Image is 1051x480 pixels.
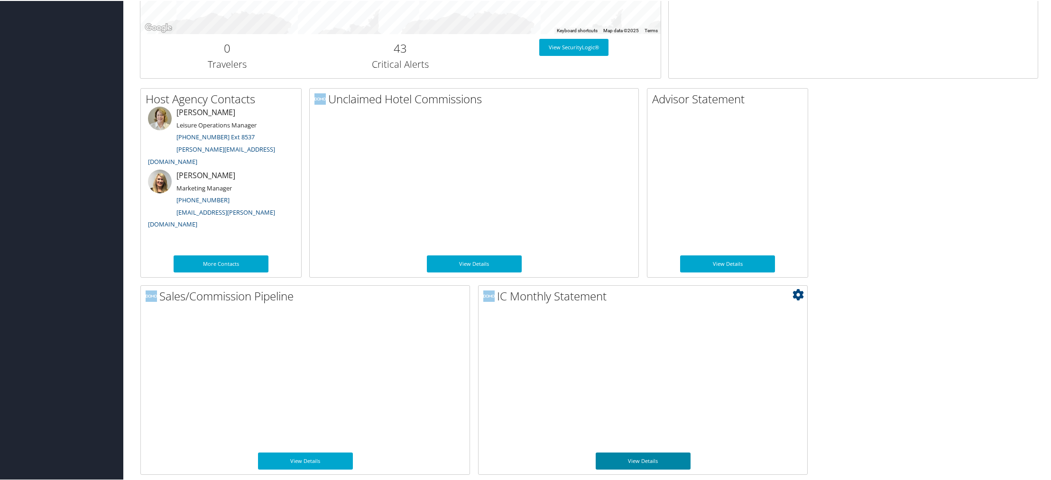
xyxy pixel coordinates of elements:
h2: Advisor Statement [652,90,808,106]
a: [PHONE_NUMBER] [176,195,230,203]
a: [EMAIL_ADDRESS][PERSON_NAME][DOMAIN_NAME] [148,207,275,228]
h3: Critical Alerts [321,57,480,70]
img: Google [143,21,174,33]
a: View SecurityLogic® [539,38,608,55]
h2: 0 [148,39,307,55]
button: Keyboard shortcuts [557,27,598,33]
img: domo-logo.png [483,290,495,301]
small: Leisure Operations Manager [176,120,257,128]
li: [PERSON_NAME] [143,106,299,169]
a: [PHONE_NUMBER] Ext 8537 [176,132,255,140]
img: meredith-price.jpg [148,106,172,129]
a: Terms (opens in new tab) [645,27,658,32]
a: More Contacts [174,254,268,272]
a: [PERSON_NAME][EMAIL_ADDRESS][DOMAIN_NAME] [148,144,275,165]
a: View Details [680,254,775,272]
a: View Details [427,254,522,272]
a: View Details [596,452,691,469]
h3: Travelers [148,57,307,70]
h2: Sales/Commission Pipeline [146,287,470,303]
small: Marketing Manager [176,183,232,191]
a: Open this area in Google Maps (opens a new window) [143,21,174,33]
img: domo-logo.png [314,92,326,104]
img: ali-moffitt.jpg [148,169,172,192]
img: domo-logo.png [146,290,157,301]
h2: Host Agency Contacts [146,90,301,106]
h2: 43 [321,39,480,55]
a: View Details [258,452,353,469]
li: [PERSON_NAME] [143,169,299,232]
h2: Unclaimed Hotel Commissions [314,90,638,106]
span: Map data ©2025 [603,27,639,32]
h2: IC Monthly Statement [483,287,807,303]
